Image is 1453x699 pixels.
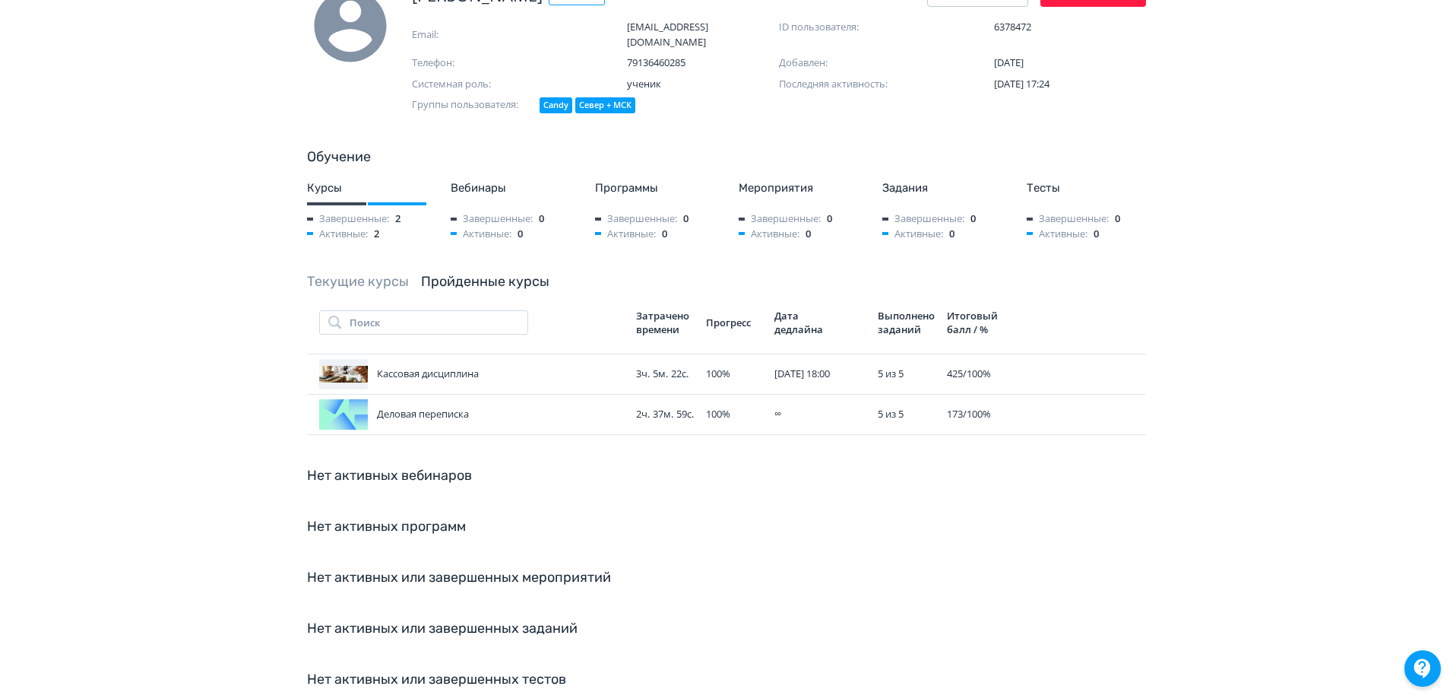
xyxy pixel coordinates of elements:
span: 6378472 [994,20,1146,35]
span: 100 % [706,367,730,380]
div: Задания [882,180,1002,197]
div: Программы [595,180,714,197]
div: Дата дедлайна [774,309,828,336]
span: 0 [683,211,689,227]
span: Активные: [739,227,799,242]
span: Завершенные: [882,211,964,227]
span: Завершенные: [307,211,389,227]
span: Активные: [1027,227,1087,242]
span: 0 [1094,227,1099,242]
span: 0 [662,227,667,242]
span: Завершенные: [595,211,677,227]
span: 79136460285 [627,56,779,71]
span: Последняя активность: [779,77,931,92]
span: Группы пользователя: [412,97,533,116]
span: 2ч. [636,407,650,421]
div: Выполнено заданий [878,309,935,336]
div: Нет активных вебинаров [307,465,1146,486]
span: 0 [539,211,544,227]
a: Текущие курсы [307,273,409,290]
span: Активные: [882,227,943,242]
div: Кассовая дисциплина [319,359,624,389]
span: 0 [949,227,954,242]
span: 173 / 100 % [947,407,991,421]
span: [DATE] 17:24 [994,77,1049,91]
span: 3ч. [636,367,650,380]
span: ученик [627,77,779,92]
span: 5м. [653,367,668,380]
span: 5 из 5 [878,367,904,380]
span: Телефон: [412,56,564,71]
div: Итоговый балл / % [947,309,1003,336]
span: Активные: [451,227,511,242]
div: Затрачено времени [636,309,694,336]
span: 2 [395,211,400,227]
div: Север + МСК [575,97,635,113]
span: 22с. [671,367,689,380]
div: ∞ [774,407,866,422]
div: Нет активных программ [307,516,1146,537]
span: 37м. [653,407,673,421]
span: 0 [806,227,811,242]
span: [DATE] [994,56,1024,69]
div: Прогресс [706,316,762,329]
div: Вебинары [451,180,570,197]
span: [EMAIL_ADDRESS][DOMAIN_NAME] [627,20,779,49]
div: Деловая переписка [319,399,624,430]
span: 0 [827,211,832,227]
div: Курсы [307,180,426,197]
span: Завершенные: [739,211,821,227]
div: Обучение [307,147,1146,167]
span: ID пользователя: [779,20,931,35]
div: Candy [540,97,572,113]
span: 0 [1115,211,1120,227]
span: 100 % [706,407,730,421]
span: 425 / 100 % [947,367,991,380]
span: 0 [518,227,523,242]
span: Активные: [595,227,656,242]
span: Добавлен: [779,56,931,71]
span: Завершенные: [451,211,533,227]
span: [DATE] 18:00 [774,367,830,380]
span: 2 [374,227,379,242]
div: Мероприятия [739,180,858,197]
a: Пройденные курсы [421,273,549,290]
span: Активные: [307,227,368,242]
div: Тесты [1027,180,1146,197]
span: 59с. [676,407,694,421]
div: Нет активных или завершенных мероприятий [307,567,1146,588]
span: 5 из 5 [878,407,904,421]
span: 0 [970,211,976,227]
span: Системная роль: [412,77,564,92]
span: Завершенные: [1027,211,1109,227]
span: Email: [412,27,564,43]
div: Нет активных или завершенных тестов [307,669,1146,690]
div: Нет активных или завершенных заданий [307,618,1146,639]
